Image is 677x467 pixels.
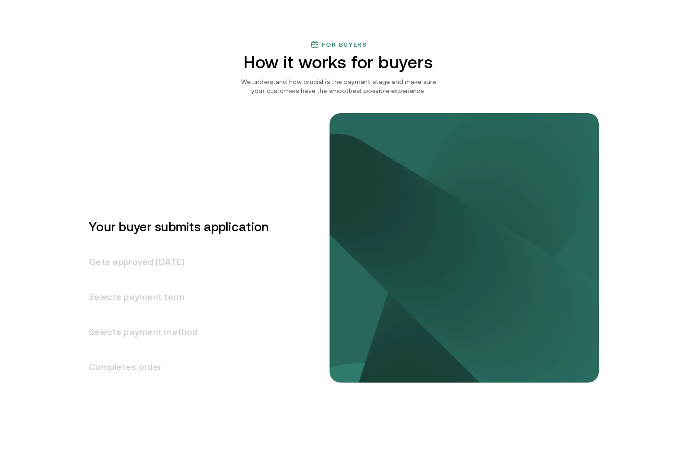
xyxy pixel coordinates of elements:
h3: Selects payment term [78,279,268,314]
h3: Your buyer submits application [78,209,268,244]
p: We understand how crucial is the payment stage and make sure your customers have the smoothest po... [237,77,440,95]
h3: Gets approved [DATE] [78,244,268,279]
h2: How it works for buyers [208,53,470,72]
h3: Completes order [78,349,268,384]
h3: For buyers [322,41,367,48]
h3: Selects payment method [78,314,268,349]
img: finance [310,40,319,49]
